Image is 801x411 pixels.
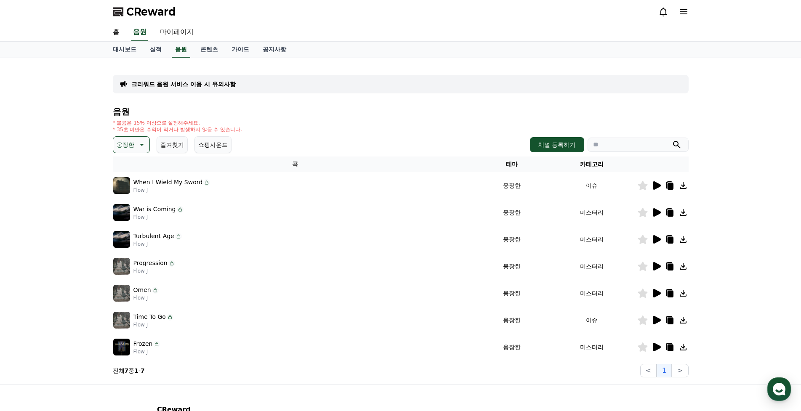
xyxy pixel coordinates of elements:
td: 미스터리 [546,334,637,361]
th: 카테고리 [546,156,637,172]
a: 음원 [172,42,190,58]
p: * 35초 미만은 수익이 적거나 발생하지 않을 수 있습니다. [113,126,242,133]
strong: 7 [141,367,145,374]
p: 웅장한 [117,139,134,151]
button: > [672,364,688,377]
strong: 1 [134,367,138,374]
button: 1 [657,364,672,377]
th: 곡 [113,156,477,172]
p: Omen [133,286,151,294]
a: 대시보드 [106,42,143,58]
td: 웅장한 [477,307,546,334]
p: Flow J [133,187,210,194]
a: 홈 [106,24,126,41]
p: When I Wield My Sword [133,178,203,187]
td: 미스터리 [546,253,637,280]
button: < [640,364,657,377]
p: Flow J [133,348,160,355]
td: 웅장한 [477,172,546,199]
p: Flow J [133,294,159,301]
img: music [113,339,130,355]
img: music [113,312,130,329]
td: 미스터리 [546,226,637,253]
p: Turbulent Age [133,232,174,241]
p: Flow J [133,268,175,274]
td: 웅장한 [477,334,546,361]
th: 테마 [477,156,546,172]
p: Flow J [133,214,184,220]
button: 웅장한 [113,136,150,153]
a: 음원 [131,24,148,41]
img: music [113,204,130,221]
td: 이슈 [546,307,637,334]
a: 콘텐츠 [194,42,225,58]
button: 즐겨찾기 [157,136,188,153]
p: 전체 중 - [113,366,145,375]
img: music [113,231,130,248]
td: 미스터리 [546,199,637,226]
p: * 볼륨은 15% 이상으로 설정해주세요. [113,119,242,126]
td: 이슈 [546,172,637,199]
a: CReward [113,5,176,19]
strong: 7 [125,367,129,374]
a: 실적 [143,42,168,58]
td: 웅장한 [477,253,546,280]
td: 웅장한 [477,226,546,253]
td: 웅장한 [477,199,546,226]
img: music [113,285,130,302]
td: 미스터리 [546,280,637,307]
p: Flow J [133,321,173,328]
a: 크리워드 음원 서비스 이용 시 유의사항 [131,80,236,88]
p: Frozen [133,339,153,348]
h4: 음원 [113,107,689,116]
span: CReward [126,5,176,19]
img: music [113,258,130,275]
p: Progression [133,259,168,268]
p: Time To Go [133,313,166,321]
button: 채널 등록하기 [530,137,584,152]
a: 마이페이지 [153,24,200,41]
button: 쇼핑사운드 [194,136,232,153]
p: War is Coming [133,205,176,214]
td: 웅장한 [477,280,546,307]
a: 가이드 [225,42,256,58]
a: 공지사항 [256,42,293,58]
img: music [113,177,130,194]
p: Flow J [133,241,182,247]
